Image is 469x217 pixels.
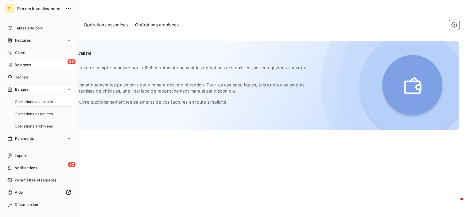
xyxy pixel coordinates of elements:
span: Opérations archivées [15,124,53,129]
span: 32 [68,162,76,167]
span: Tâches [15,74,28,80]
span: Paramètres et réglages [15,177,56,183]
span: 36 [68,59,76,64]
span: Imports [15,153,28,158]
span: Pierres Investissement [17,6,62,11]
div: PI [5,4,15,13]
span: Factures [15,38,31,43]
span: Aide [15,190,23,195]
a: Aide [5,188,73,197]
span: Paiements [15,136,34,141]
span: Opérations archivées [135,22,179,28]
span: Opérations associées [84,22,128,28]
p: LeanPay associe automatiquement les paiements par virement dès leur réception. Pour les cas spéci... [37,82,312,94]
span: Déconnexion [15,202,38,207]
span: Banque [15,87,29,92]
iframe: Intercom live chat [448,196,463,211]
span: Opérations à associer [15,99,53,105]
span: Opérations associées [15,111,53,117]
span: Clients [15,50,27,55]
span: Notifications [14,165,37,171]
p: Ainsi, vous pouvez suivre quotidiennement les paiements de vos factures en toute simplicité. [37,99,312,105]
span: Relances [15,62,31,68]
p: Connectez LeanPay à votre compte bancaire pour afficher automatiquement les opérations dès qu’ell... [37,65,312,77]
span: Tableau de bord [15,25,43,31]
